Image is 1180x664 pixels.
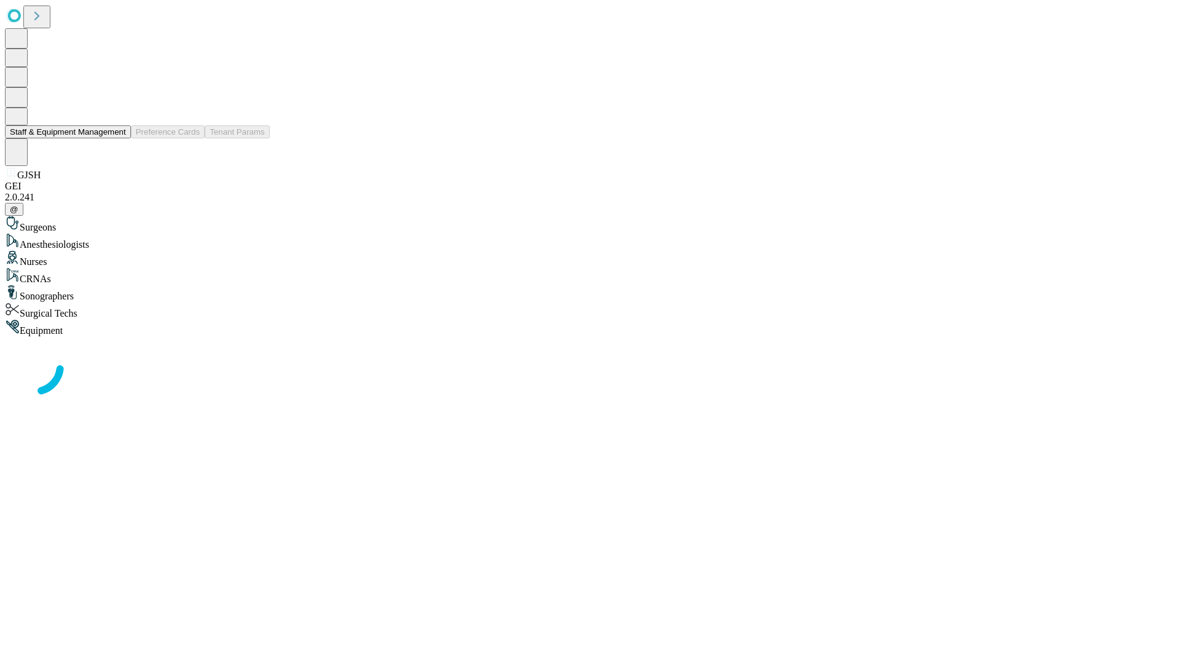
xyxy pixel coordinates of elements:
[5,216,1175,233] div: Surgeons
[10,205,18,214] span: @
[5,233,1175,250] div: Anesthesiologists
[5,302,1175,319] div: Surgical Techs
[5,250,1175,267] div: Nurses
[5,125,131,138] button: Staff & Equipment Management
[5,192,1175,203] div: 2.0.241
[17,170,41,180] span: GJSH
[5,267,1175,285] div: CRNAs
[5,319,1175,336] div: Equipment
[205,125,270,138] button: Tenant Params
[131,125,205,138] button: Preference Cards
[5,181,1175,192] div: GEI
[5,203,23,216] button: @
[5,285,1175,302] div: Sonographers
